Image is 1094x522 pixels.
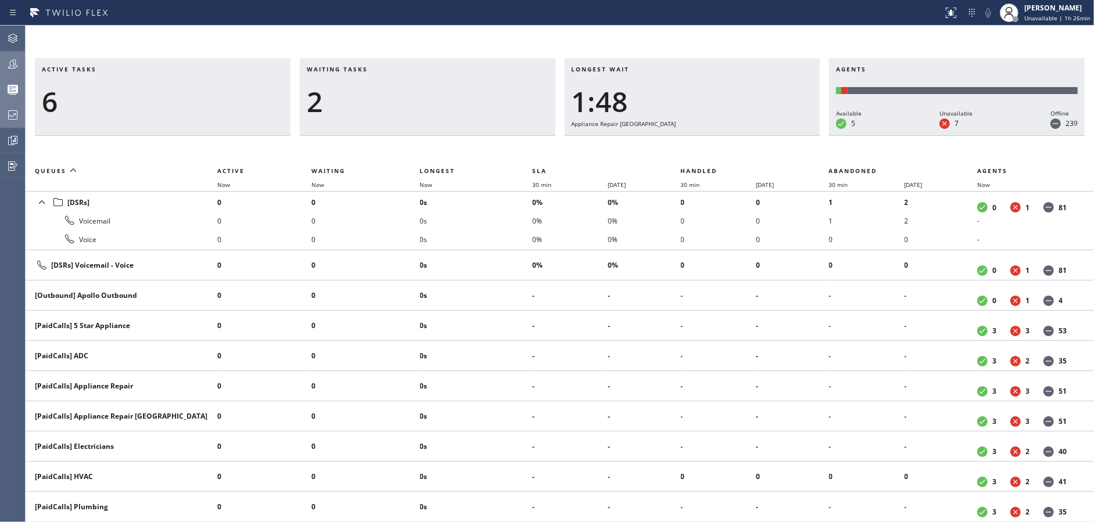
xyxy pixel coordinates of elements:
li: 0% [608,230,680,249]
dt: Offline [1043,202,1054,213]
li: - [532,407,608,426]
dd: 35 [1059,356,1067,366]
div: [PaidCalls] Appliance Repair [35,381,208,391]
li: 0 [905,467,977,486]
dt: Offline [1043,265,1054,276]
dt: Offline [1043,507,1054,517]
div: [DSRs] Voicemail - Voice [35,258,208,272]
div: [Outbound] Apollo Outbound [35,290,208,300]
li: - [681,407,756,426]
div: Offline [1050,108,1078,118]
span: Agents [977,167,1007,175]
li: 0s [420,193,533,211]
li: 0 [829,467,905,486]
li: 0 [756,256,828,275]
li: 1 [829,193,905,211]
span: Abandoned [829,167,877,175]
dt: Unavailable [1010,202,1021,213]
span: Longest wait [572,65,630,73]
li: - [608,498,680,516]
li: 0 [311,407,420,426]
dd: 3 [1025,416,1030,426]
dd: 4 [1059,296,1063,305]
li: 0 [217,498,311,516]
li: 0 [217,286,311,305]
li: - [532,347,608,365]
div: 6 [42,85,284,118]
li: 0 [311,316,420,335]
div: [PaidCalls] HVAC [35,471,208,481]
dd: 3 [992,326,996,336]
dd: 81 [1059,265,1067,275]
span: [DATE] [905,181,923,189]
li: 0 [311,256,420,275]
li: 0s [420,256,533,275]
dt: Unavailable [1010,477,1021,487]
li: 0 [217,467,311,486]
div: Voice [35,232,208,246]
dt: Available [977,416,988,427]
div: [PaidCalls] ADC [35,351,208,361]
li: - [608,316,680,335]
li: - [532,316,608,335]
li: 0 [756,230,828,249]
li: 0s [420,498,533,516]
dd: 3 [992,447,996,456]
li: 0s [420,437,533,456]
dt: Available [977,477,988,487]
li: - [532,377,608,395]
li: - [608,467,680,486]
span: SLA [532,167,547,175]
li: - [905,377,977,395]
dd: 35 [1059,507,1067,517]
li: 0 [217,407,311,426]
li: 0s [420,467,533,486]
li: - [905,407,977,426]
li: 0 [756,211,828,230]
dt: Unavailable [1010,356,1021,366]
li: 0% [608,211,680,230]
dd: 1 [1025,296,1030,305]
dt: Unavailable [1010,507,1021,517]
dd: 2 [1025,507,1030,517]
span: Waiting [311,167,345,175]
dd: 40 [1059,447,1067,456]
span: Now [217,181,230,189]
div: Available [836,108,862,118]
li: 2 [905,211,977,230]
dt: Unavailable [939,118,950,129]
li: - [829,377,905,395]
span: Unavailable | 1h 26min [1024,14,1091,22]
span: Active tasks [42,65,96,73]
li: - [532,498,608,516]
dt: Unavailable [1010,386,1021,397]
li: 0 [311,437,420,456]
li: - [608,437,680,456]
li: - [756,316,828,335]
dt: Offline [1043,296,1054,306]
div: 1:48 [572,85,813,118]
dt: Available [977,356,988,366]
li: 0 [681,256,756,275]
dt: Unavailable [1010,265,1021,276]
dd: 0 [992,203,996,213]
dt: Offline [1043,386,1054,397]
dt: Offline [1050,118,1061,129]
li: - [756,347,828,365]
li: 0s [420,286,533,305]
li: - [532,467,608,486]
li: 0 [905,256,977,275]
li: 0s [420,230,533,249]
li: 0 [311,230,420,249]
li: 0 [905,230,977,249]
dd: 3 [992,416,996,426]
dd: 0 [992,265,996,275]
div: 2 [307,85,548,118]
li: 1 [829,211,905,230]
dt: Available [977,386,988,397]
li: - [681,498,756,516]
dt: Offline [1043,356,1054,366]
li: 0 [829,230,905,249]
li: - [829,347,905,365]
li: - [756,286,828,305]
